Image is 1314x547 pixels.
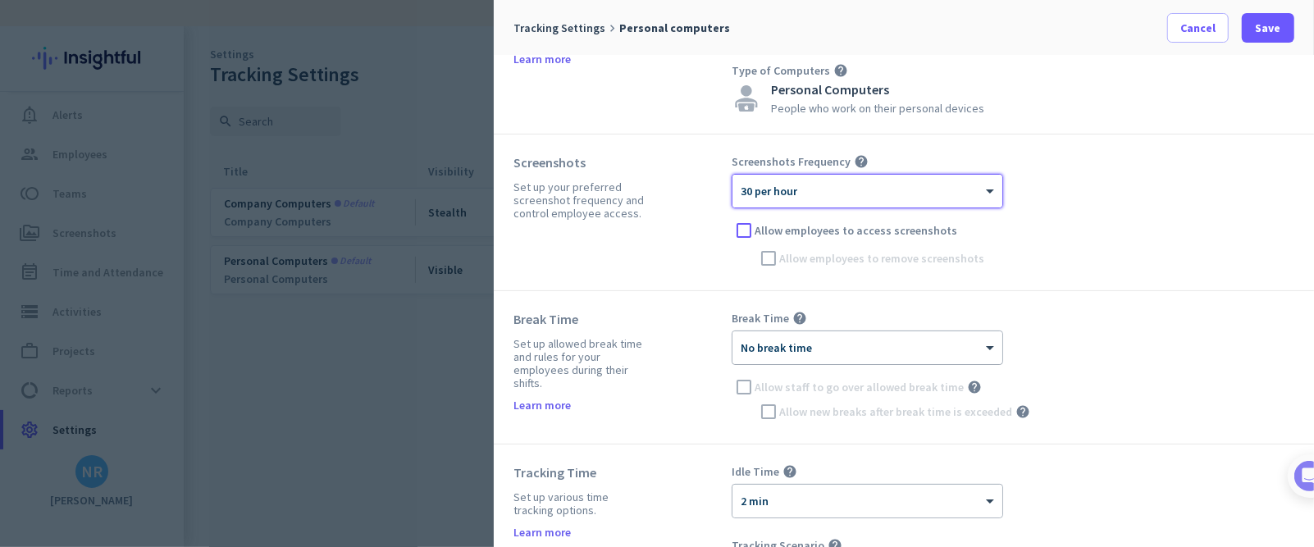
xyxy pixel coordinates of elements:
[513,53,571,65] a: Learn more
[755,222,957,239] span: Allow employees to access screenshots
[513,490,650,517] div: Set up various time tracking options.
[732,85,761,112] img: personal
[732,63,830,78] span: Type of Computers
[732,311,789,326] span: Break Time
[792,311,807,326] i: help
[1256,20,1281,36] span: Save
[619,21,730,35] span: Personal computers
[1015,404,1030,419] i: help
[854,154,869,169] i: help
[513,337,650,390] div: Set up allowed break time and rules for your employees during their shifts.
[513,399,571,411] a: Learn more
[732,154,851,169] span: Screenshots Frequency
[1180,20,1216,36] span: Cancel
[513,464,650,481] div: Tracking Time
[771,103,984,114] div: People who work on their personal devices
[732,464,779,479] span: Idle Time
[833,63,848,78] i: help
[782,464,797,479] i: help
[513,21,605,35] span: Tracking Settings
[513,154,650,171] div: Screenshots
[605,21,619,35] i: keyboard_arrow_right
[967,380,982,394] i: help
[1167,13,1229,43] button: Cancel
[513,311,650,327] div: Break Time
[771,83,984,96] div: Personal Computers
[513,526,571,538] a: Learn more
[513,180,650,220] div: Set up your preferred screenshot frequency and control employee access.
[1242,13,1294,43] button: Save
